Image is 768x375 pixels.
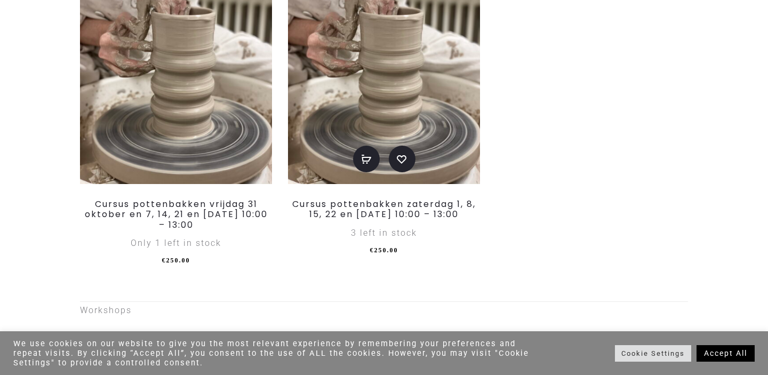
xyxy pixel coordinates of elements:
[13,339,532,368] div: We use cookies on our website to give you the most relevant experience by remembering your prefer...
[697,345,755,362] a: Accept All
[85,198,268,230] a: Cursus pottenbakken vrijdag 31 oktober en 7, 14, 21 en [DATE] 10:00 – 13:00
[162,257,166,264] span: €
[353,146,380,172] a: Add to basket: “Cursus pottenbakken zaterdag 1, 8, 15, 22 en 29 november 10:00 – 13:00”
[389,146,415,172] a: Add to wishlist
[292,198,476,220] a: Cursus pottenbakken zaterdag 1, 8, 15, 22 en [DATE] 10:00 – 13:00
[80,234,272,252] div: Only 1 left in stock
[370,246,374,254] span: €
[162,257,190,264] span: 250.00
[80,301,688,320] p: Workshops
[370,246,398,254] span: 250.00
[288,224,480,242] div: 3 left in stock
[615,345,691,362] a: Cookie Settings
